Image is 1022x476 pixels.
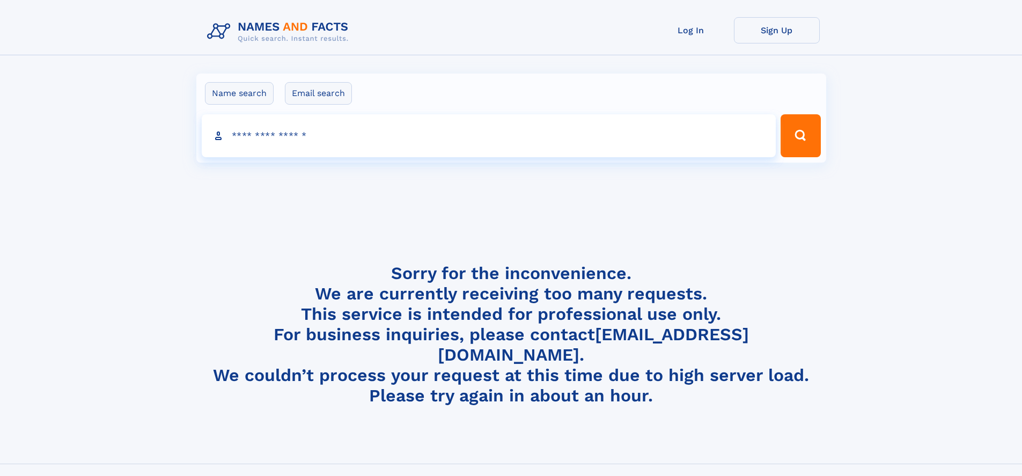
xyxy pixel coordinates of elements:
[285,82,352,105] label: Email search
[648,17,734,43] a: Log In
[781,114,820,157] button: Search Button
[202,114,776,157] input: search input
[438,324,749,365] a: [EMAIL_ADDRESS][DOMAIN_NAME]
[203,263,820,406] h4: Sorry for the inconvenience. We are currently receiving too many requests. This service is intend...
[203,17,357,46] img: Logo Names and Facts
[734,17,820,43] a: Sign Up
[205,82,274,105] label: Name search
